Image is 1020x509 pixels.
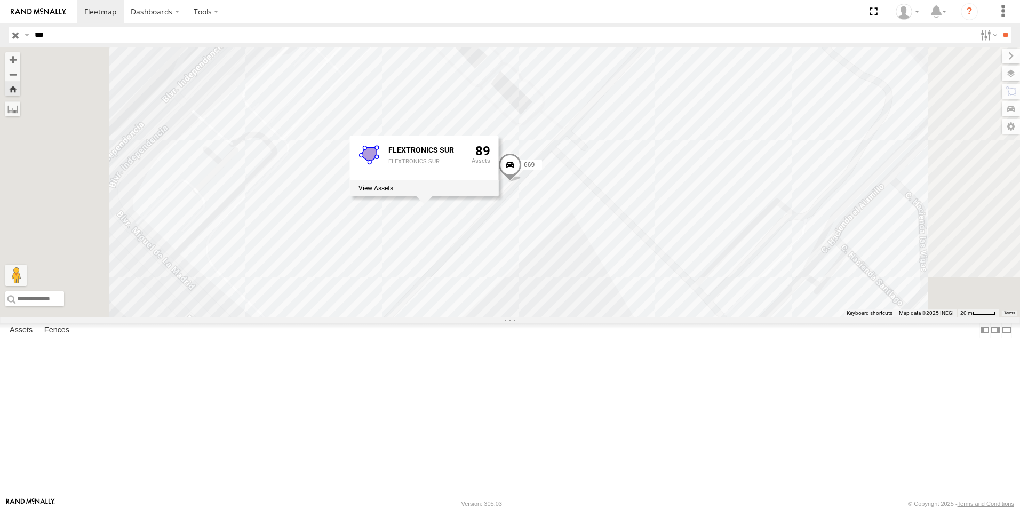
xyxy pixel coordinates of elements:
[472,144,490,178] div: 89
[1001,323,1012,338] label: Hide Summary Table
[5,101,20,116] label: Measure
[957,309,999,317] button: Map Scale: 20 m per 39 pixels
[899,310,954,316] span: Map data ©2025 INEGI
[847,309,892,317] button: Keyboard shortcuts
[524,161,535,169] span: 669
[958,500,1014,507] a: Terms and Conditions
[979,323,990,338] label: Dock Summary Table to the Left
[11,8,66,15] img: rand-logo.svg
[990,323,1001,338] label: Dock Summary Table to the Right
[461,500,502,507] div: Version: 305.03
[908,500,1014,507] div: © Copyright 2025 -
[960,310,973,316] span: 20 m
[358,185,393,192] label: View assets associated with this fence
[5,67,20,82] button: Zoom out
[892,4,923,20] div: rob jurad
[4,323,38,338] label: Assets
[5,52,20,67] button: Zoom in
[22,27,31,43] label: Search Query
[39,323,75,338] label: Fences
[976,27,999,43] label: Search Filter Options
[1002,119,1020,134] label: Map Settings
[388,158,463,165] div: FLEXTRONICS SUR
[388,146,463,154] div: Fence Name - FLEXTRONICS SUR
[961,3,978,20] i: ?
[5,265,27,286] button: Drag Pegman onto the map to open Street View
[1004,311,1015,315] a: Terms
[6,498,55,509] a: Visit our Website
[5,82,20,96] button: Zoom Home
